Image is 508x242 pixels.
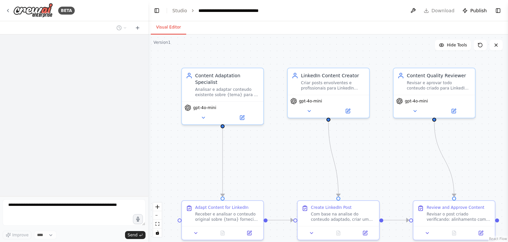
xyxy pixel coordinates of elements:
[299,98,322,104] span: gpt-4o-mini
[181,200,264,240] div: Adapt Content for LinkedInReceber e analisar o conteudo original sobre {tema} fornecido pelo usua...
[311,212,375,222] div: Com base na analise do conteudo adaptado, criar um post envolvente para LinkedIn sobre {tema}. O ...
[172,7,259,14] nav: breadcrumb
[153,228,162,237] button: toggle interactivity
[427,205,485,210] div: Review and Approve Content
[297,200,380,240] div: Create LinkedIn PostCom base na analise do conteudo adaptado, criar um post envolvente para Linke...
[3,231,31,239] button: Improve
[407,80,471,91] div: Revisar e aprovar todo conteudo criado para LinkedIn, verificando alinhamento com a marca {empres...
[311,205,352,210] div: Create LinkedIn Post
[354,229,376,237] button: Open in side panel
[324,229,353,237] button: No output available
[301,80,365,91] div: Criar posts envolventes e profissionais para LinkedIn sobre {tema}, adaptando o tom de voz da {em...
[447,42,467,48] span: Hide Tools
[195,72,259,86] div: Content Adaptation Specialist
[489,237,507,241] a: React Flow attribution
[435,40,471,50] button: Hide Tools
[329,107,366,115] button: Open in side panel
[431,121,457,196] g: Edge from e5802793-d1c3-4c09-a5af-6a6b0f841973 to 4d1a9992-f98d-47a8-91b3-e2049925539e
[132,24,143,32] button: Start a new chat
[325,121,342,196] g: Edge from ae803b51-76e3-43e1-8149-5ed172766a8d to e6d31efa-e89d-4d9f-b5de-18d2008e32f9
[133,214,143,224] button: Click to speak your automation idea
[209,229,237,237] button: No output available
[493,6,503,15] button: Show right sidebar
[153,203,162,237] div: React Flow controls
[469,229,492,237] button: Open in side panel
[193,105,216,110] span: gpt-4o-mini
[195,205,248,210] div: Adapt Content for LinkedIn
[435,107,472,115] button: Open in side panel
[427,212,491,222] div: Revisar o post criado verificando: alinhamento com valores e tom de voz da {empresa}, qualidade g...
[301,72,365,79] div: LinkedIn Content Creator
[268,217,293,223] g: Edge from 198f5b9c-0636-46b8-9024-9a980ce400a7 to e6d31efa-e89d-4d9f-b5de-18d2008e32f9
[153,203,162,211] button: zoom in
[238,229,261,237] button: Open in side panel
[383,217,409,223] g: Edge from e6d31efa-e89d-4d9f-b5de-18d2008e32f9 to 4d1a9992-f98d-47a8-91b3-e2049925539e
[128,232,138,238] span: Send
[413,200,495,240] div: Review and Approve ContentRevisar o post criado verificando: alinhamento com valores e tom de voz...
[195,212,259,222] div: Receber e analisar o conteudo original sobre {tema} fornecido pelo usuario. Identificar os princi...
[125,231,146,239] button: Send
[440,229,468,237] button: No output available
[219,121,226,196] g: Edge from aa8437fb-0641-42d6-91ab-a19762b6d02d to 198f5b9c-0636-46b8-9024-9a980ce400a7
[223,114,261,122] button: Open in side panel
[470,7,487,14] span: Publish
[287,68,370,118] div: LinkedIn Content CreatorCriar posts envolventes e profissionais para LinkedIn sobre {tema}, adapt...
[153,40,171,45] div: Version 1
[172,8,187,13] a: Studio
[407,72,471,79] div: Content Quality Reviewer
[153,211,162,220] button: zoom out
[393,68,476,118] div: Content Quality ReviewerRevisar e aprovar todo conteudo criado para LinkedIn, verificando alinham...
[181,68,264,125] div: Content Adaptation SpecialistAnalisar e adaptar conteudo existente sobre {tema} para o formato e ...
[460,5,489,17] button: Publish
[153,220,162,228] button: fit view
[58,7,75,15] div: BETA
[151,21,186,34] button: Visual Editor
[12,232,28,238] span: Improve
[195,87,259,97] div: Analisar e adaptar conteudo existente sobre {tema} para o formato e linguagem ideal do LinkedIn, ...
[152,6,161,15] button: Hide left sidebar
[13,3,53,18] img: Logo
[114,24,130,32] button: Switch to previous chat
[405,98,428,104] span: gpt-4o-mini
